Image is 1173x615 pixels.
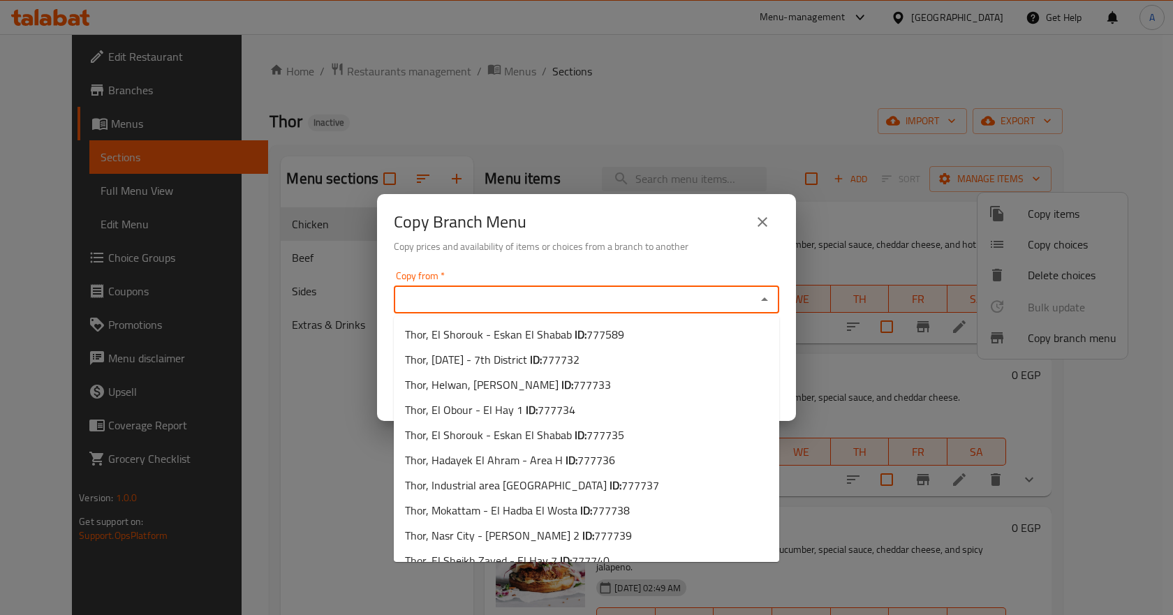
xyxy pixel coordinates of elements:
[526,399,538,420] b: ID:
[610,475,621,496] b: ID:
[405,477,659,494] span: Thor, Industrial area [GEOGRAPHIC_DATA]
[542,349,580,370] span: 777732
[575,424,586,445] b: ID:
[405,351,580,368] span: Thor, [DATE] - 7th District
[561,374,573,395] b: ID:
[575,324,586,345] b: ID:
[572,550,610,571] span: 777740
[621,475,659,496] span: 777737
[594,525,632,546] span: 777739
[405,401,575,418] span: Thor, El Obour - El Hay 1
[586,424,624,445] span: 777735
[405,552,610,569] span: Thor, El Sheikh Zayed - El Hay 7
[566,450,577,470] b: ID:
[573,374,611,395] span: 777733
[586,324,624,345] span: 777589
[530,349,542,370] b: ID:
[405,326,624,343] span: Thor, El Shorouk - Eskan El Shabab
[560,550,572,571] b: ID:
[405,452,615,468] span: Thor, Hadayek El Ahram - Area H
[405,527,632,544] span: Thor, Nasr City - [PERSON_NAME] 2
[755,290,774,309] button: Close
[405,376,611,393] span: Thor, Helwan, [PERSON_NAME]
[592,500,630,521] span: 777738
[582,525,594,546] b: ID:
[577,450,615,470] span: 777736
[538,399,575,420] span: 777734
[394,239,779,254] h6: Copy prices and availability of items or choices from a branch to another
[405,427,624,443] span: Thor, El Shorouk - Eskan El Shabab
[405,502,630,519] span: Thor, Mokattam - El Hadba El Wosta
[580,500,592,521] b: ID:
[746,205,779,239] button: close
[394,211,526,233] h2: Copy Branch Menu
